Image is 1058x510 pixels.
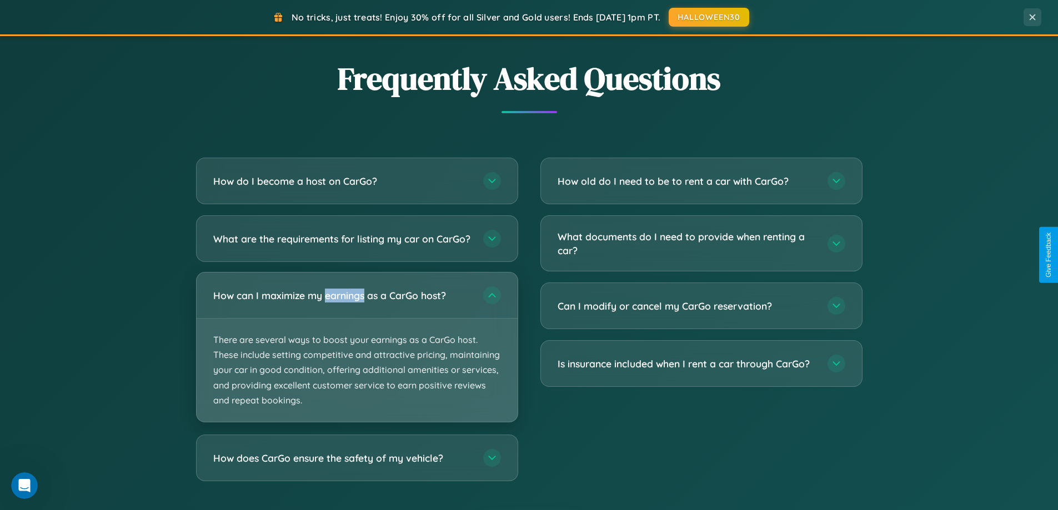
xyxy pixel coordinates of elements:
div: Give Feedback [1045,233,1052,277]
h2: Frequently Asked Questions [196,57,863,100]
h3: How can I maximize my earnings as a CarGo host? [213,289,472,302]
button: HALLOWEEN30 [669,8,749,27]
span: No tricks, just treats! Enjoy 30% off for all Silver and Gold users! Ends [DATE] 1pm PT. [292,12,660,23]
h3: How does CarGo ensure the safety of my vehicle? [213,451,472,465]
h3: Can I modify or cancel my CarGo reservation? [558,299,816,313]
p: There are several ways to boost your earnings as a CarGo host. These include setting competitive ... [197,319,518,422]
h3: What documents do I need to provide when renting a car? [558,230,816,257]
h3: How do I become a host on CarGo? [213,174,472,188]
h3: Is insurance included when I rent a car through CarGo? [558,357,816,371]
iframe: Intercom live chat [11,472,38,499]
h3: How old do I need to be to rent a car with CarGo? [558,174,816,188]
h3: What are the requirements for listing my car on CarGo? [213,232,472,246]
